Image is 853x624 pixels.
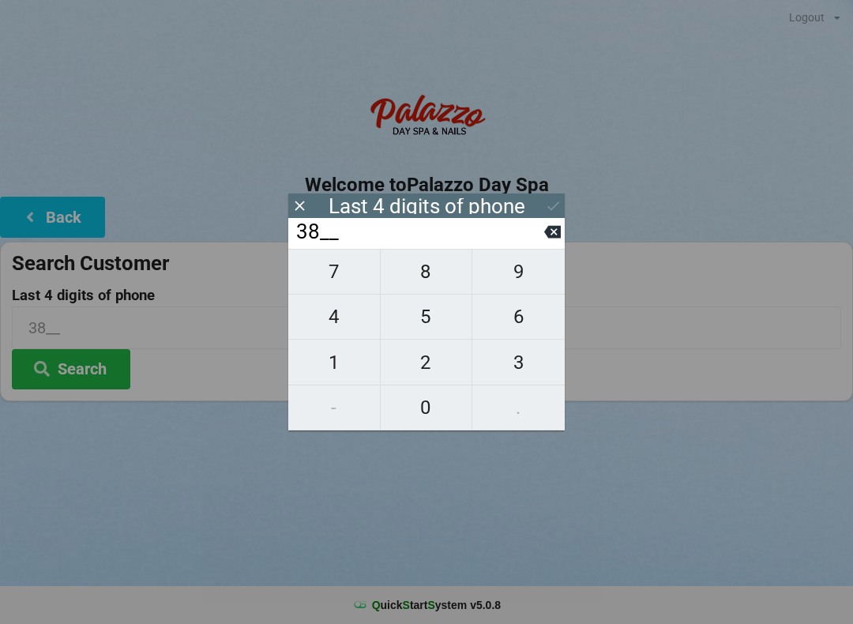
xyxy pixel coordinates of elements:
[472,340,565,385] button: 3
[381,385,473,430] button: 0
[288,255,380,288] span: 7
[472,255,565,288] span: 9
[288,340,381,385] button: 1
[381,295,473,340] button: 5
[381,391,472,424] span: 0
[472,249,565,295] button: 9
[288,300,380,333] span: 4
[472,295,565,340] button: 6
[381,340,473,385] button: 2
[472,300,565,333] span: 6
[288,295,381,340] button: 4
[381,249,473,295] button: 8
[381,300,472,333] span: 5
[288,346,380,379] span: 1
[381,346,472,379] span: 2
[381,255,472,288] span: 8
[288,249,381,295] button: 7
[472,346,565,379] span: 3
[329,198,525,214] div: Last 4 digits of phone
